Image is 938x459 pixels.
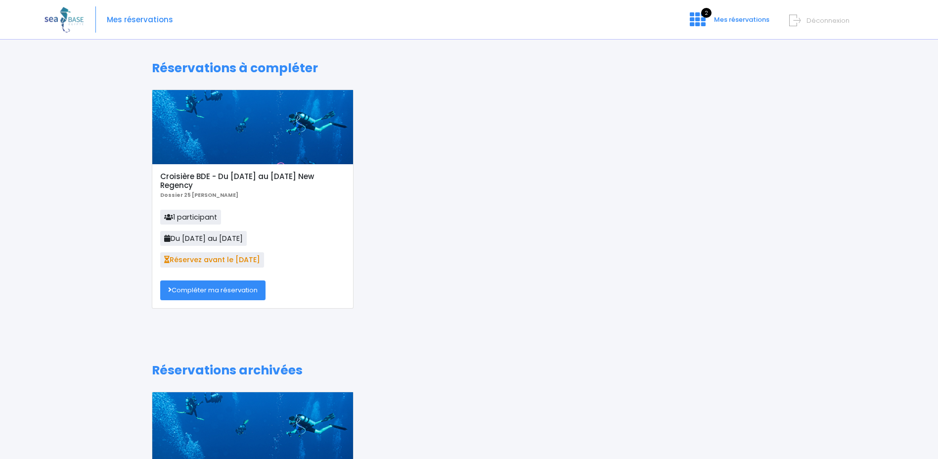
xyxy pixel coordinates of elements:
span: Réservez avant le [DATE] [160,252,264,267]
h1: Réservations archivées [152,363,786,378]
h5: Croisière BDE - Du [DATE] au [DATE] New Regency [160,172,345,190]
b: Dossier 25 [PERSON_NAME] [160,191,238,199]
span: Déconnexion [806,16,849,25]
a: Compléter ma réservation [160,280,266,300]
h1: Réservations à compléter [152,61,786,76]
span: 1 participant [160,210,221,225]
span: Mes réservations [714,15,769,24]
a: 2 Mes réservations [682,18,775,28]
span: Du [DATE] au [DATE] [160,231,247,246]
span: 2 [701,8,712,18]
